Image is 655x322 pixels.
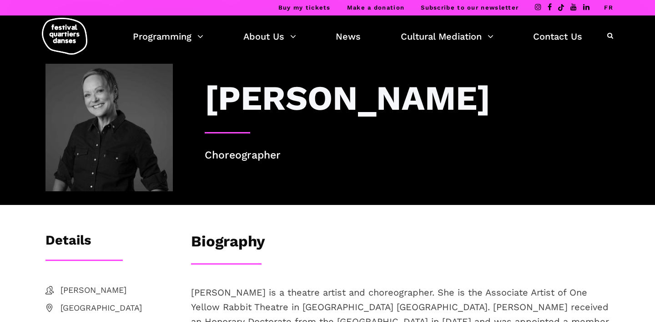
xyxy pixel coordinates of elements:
[243,29,296,44] a: About Us
[205,77,490,118] h3: [PERSON_NAME]
[421,4,519,11] a: Subscribe to our newsletter
[401,29,494,44] a: Cultural Mediation
[205,147,610,164] p: Choreographer
[45,232,91,255] h3: Details
[533,29,582,44] a: Contact Us
[336,29,361,44] a: News
[60,302,173,315] span: [GEOGRAPHIC_DATA]
[191,232,265,255] h3: Biography
[45,64,173,191] img: Denise Clarke
[278,4,331,11] a: Buy my tickets
[60,284,173,297] span: [PERSON_NAME]
[604,4,613,11] a: FR
[42,18,87,55] img: logo-fqd-med
[347,4,405,11] a: Make a donation
[133,29,203,44] a: Programming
